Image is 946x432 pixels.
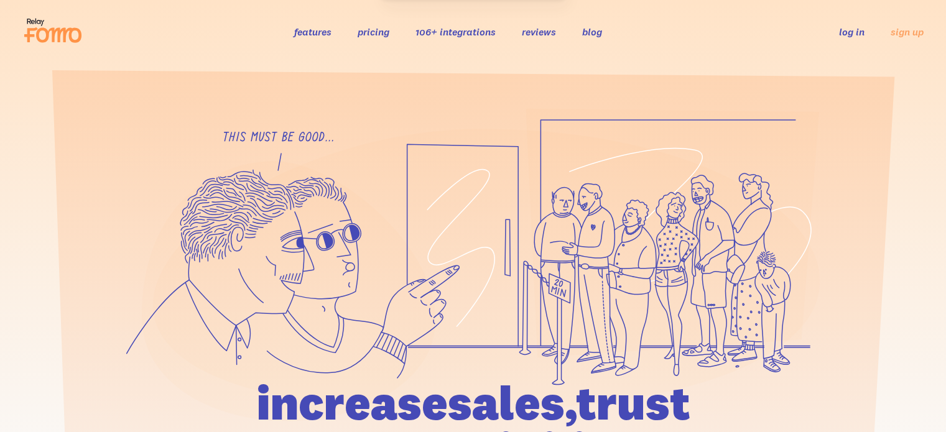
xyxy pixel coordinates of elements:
a: features [294,25,332,38]
a: 106+ integrations [415,25,496,38]
a: log in [839,25,865,38]
a: pricing [358,25,389,38]
a: blog [582,25,602,38]
a: reviews [522,25,556,38]
a: sign up [891,25,924,39]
